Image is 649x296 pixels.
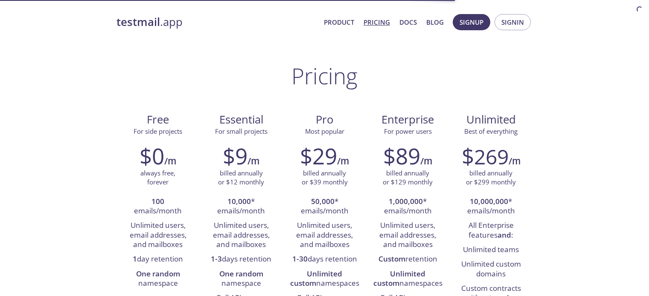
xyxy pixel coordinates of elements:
span: Unlimited [466,112,516,127]
button: Signup [453,14,490,30]
li: Unlimited users, email addresses, and mailboxes [123,218,193,252]
li: days retention [206,252,276,267]
strong: 1 [133,254,137,264]
h2: $ [462,143,509,169]
span: For side projects [134,127,182,135]
p: billed annually or $129 monthly [383,169,433,187]
p: billed annually or $39 monthly [302,169,348,187]
a: testmail.app [116,15,317,29]
strong: 50,000 [311,196,335,206]
span: Best of everything [464,127,518,135]
span: Signup [460,17,483,28]
strong: Unlimited custom [373,269,426,288]
strong: 1-3 [211,254,222,264]
h6: /m [420,154,432,168]
li: namespace [123,267,193,291]
h2: $89 [383,143,420,169]
h2: $29 [300,143,337,169]
h2: $9 [223,143,247,169]
a: Docs [399,17,417,28]
h6: /m [247,154,259,168]
li: Unlimited users, email addresses, and mailboxes [373,218,443,252]
li: days retention [289,252,360,267]
strong: One random [219,269,263,279]
a: Product [324,17,354,28]
li: namespaces [289,267,360,291]
button: Signin [495,14,531,30]
li: Unlimited users, email addresses, and mailboxes [206,218,276,252]
strong: 100 [151,196,164,206]
li: Unlimited users, email addresses, and mailboxes [289,218,360,252]
a: Pricing [364,17,390,28]
li: * emails/month [456,195,526,219]
strong: and [498,230,511,240]
span: Enterprise [373,112,442,127]
h6: /m [337,154,349,168]
strong: Unlimited custom [290,269,343,288]
strong: One random [136,269,180,279]
li: Unlimited teams [456,243,526,257]
strong: 10,000 [227,196,251,206]
span: 269 [474,143,509,170]
li: * emails/month [373,195,443,219]
strong: testmail [116,14,160,29]
li: * emails/month [206,195,276,219]
h1: Pricing [291,63,358,89]
strong: 1,000,000 [389,196,423,206]
li: retention [373,252,443,267]
span: Most popular [305,127,344,135]
li: namespaces [373,267,443,291]
li: emails/month [123,195,193,219]
p: billed annually or $299 monthly [466,169,516,187]
span: For power users [384,127,432,135]
p: always free, forever [140,169,175,187]
span: Signin [501,17,524,28]
h6: /m [509,154,521,168]
li: namespace [206,267,276,291]
li: * emails/month [289,195,360,219]
strong: Custom [378,254,405,264]
h6: /m [164,154,176,168]
p: billed annually or $12 monthly [218,169,264,187]
span: Free [123,112,193,127]
span: Essential [207,112,276,127]
strong: 1-30 [292,254,308,264]
span: Pro [290,112,359,127]
strong: 10,000,000 [470,196,508,206]
li: Unlimited custom domains [456,257,526,282]
a: Blog [426,17,444,28]
span: For small projects [215,127,268,135]
li: day retention [123,252,193,267]
li: All Enterprise features : [456,218,526,243]
h2: $0 [140,143,164,169]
